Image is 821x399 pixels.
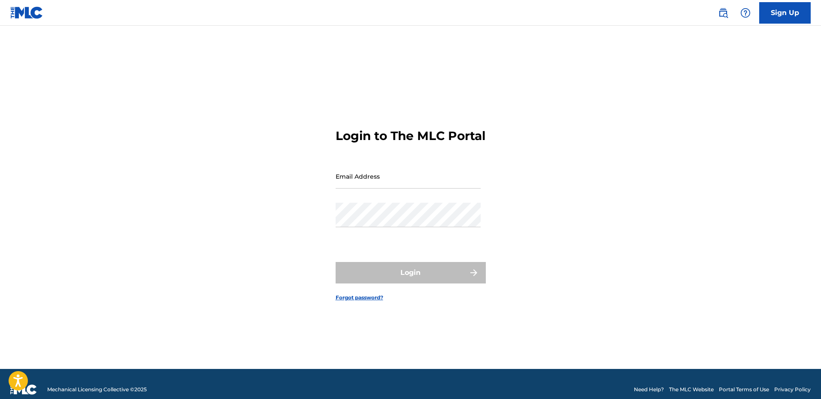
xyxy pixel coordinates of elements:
div: Help [737,4,754,21]
a: Privacy Policy [774,386,811,393]
a: The MLC Website [669,386,714,393]
img: search [718,8,728,18]
a: Need Help? [634,386,664,393]
a: Public Search [715,4,732,21]
a: Sign Up [759,2,811,24]
img: logo [10,384,37,395]
h3: Login to The MLC Portal [336,128,485,143]
span: Mechanical Licensing Collective © 2025 [47,386,147,393]
a: Forgot password? [336,294,383,302]
a: Portal Terms of Use [719,386,769,393]
img: help [740,8,751,18]
img: MLC Logo [10,6,43,19]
